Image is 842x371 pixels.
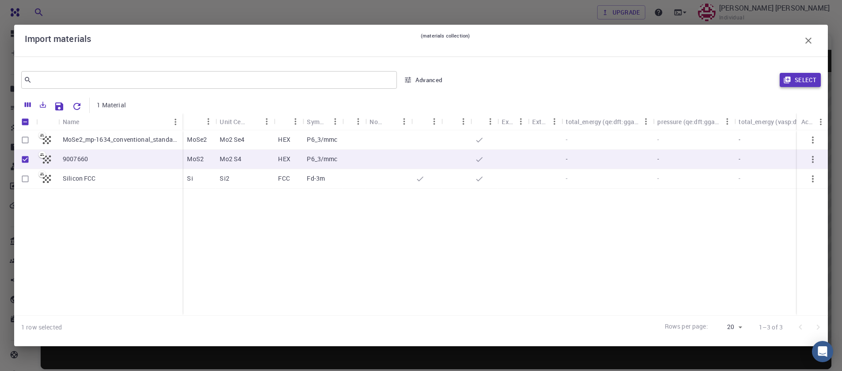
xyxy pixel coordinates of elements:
div: pressure (qe:dft:gga:pbe) [653,113,734,130]
button: Save Explorer Settings [50,98,68,115]
p: P6_3/mmc [307,135,337,144]
p: Silicon FCC [63,174,96,183]
p: HEX [278,135,290,144]
div: Lattice [274,113,302,130]
div: Unit Cell Formula [220,113,245,130]
div: Ext+web [532,113,547,130]
p: 1–3 of 3 [759,323,783,332]
button: Advanced [400,73,446,87]
p: Mo2 S4 [220,155,241,163]
div: Actions [797,113,828,130]
div: Name [58,113,183,130]
div: total_energy (qe:dft:gga:pbe) [566,113,639,130]
button: Menu [259,114,274,129]
button: Menu [328,114,342,129]
button: Menu [814,115,828,129]
button: Menu [483,114,497,129]
button: Select [780,73,821,87]
div: Tags [342,113,365,130]
button: Menu [514,114,528,129]
p: MoS2 [187,155,204,163]
button: Menu [201,114,215,129]
div: Ext+lnk [497,113,528,130]
button: Sort [446,114,460,129]
div: 1 row selected [21,323,62,332]
button: Sort [383,114,397,129]
p: MoSe2_mp-1634_conventional_standard [63,135,178,144]
button: Menu [288,114,302,129]
p: FCC [278,174,290,183]
button: Sort [475,114,489,129]
small: (materials collection) [421,32,470,49]
div: - [653,169,734,189]
div: Formula [183,113,215,130]
p: - [566,155,568,163]
p: Rows per page: [665,322,708,332]
div: - [561,130,653,150]
p: Mo2 Se4 [220,135,244,144]
button: Menu [427,114,441,129]
p: HEX [278,155,290,163]
button: Sort [415,114,430,129]
button: Menu [456,114,470,129]
div: Ext+web [528,113,561,130]
div: Icon [36,113,58,130]
button: Menu [639,114,653,129]
button: Export [35,98,50,112]
p: P6_3/mmc [307,155,337,163]
div: Non-periodic [365,113,411,130]
button: Sort [245,114,259,129]
div: Symmetry [307,113,328,130]
button: Sort [80,115,94,129]
div: total_energy (qe:dft:gga:pbe) [561,113,653,130]
p: Si2 [220,174,229,183]
button: Columns [20,98,35,112]
span: Support [18,6,50,14]
div: total_energy (vasp:dft:gga:pbe) [739,113,818,130]
div: Name [63,113,80,130]
p: Si [187,174,193,183]
div: 20 [712,321,745,333]
div: - [653,130,734,150]
div: Open Intercom Messenger [812,341,833,362]
div: - [561,169,653,189]
p: - [739,135,740,144]
div: Shared [441,113,470,130]
button: Menu [547,114,561,129]
button: Menu [168,115,183,129]
button: Reset Explorer Settings [68,98,86,115]
button: Menu [351,114,365,129]
p: - [739,155,740,163]
div: Actions [801,113,814,130]
button: Menu [397,114,411,129]
p: 9007660 [63,155,88,163]
div: pressure (qe:dft:gga:pbe) [657,113,720,130]
div: Public [470,113,497,130]
div: Unit Cell Formula [215,113,274,130]
p: 1 Material [97,101,126,110]
button: Menu [720,114,734,129]
div: Default [411,113,441,130]
p: Fd-3m [307,174,325,183]
div: Non-periodic [370,113,383,130]
button: Sort [278,114,292,129]
div: Import materials [25,32,817,49]
div: Ext+lnk [502,113,514,130]
div: total_energy (vasp:dft:gga:pbe) [734,113,832,130]
p: MoSe2 [187,135,207,144]
div: Symmetry [302,113,342,130]
p: - [657,155,659,163]
div: - [734,169,832,189]
button: Sort [187,114,201,129]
